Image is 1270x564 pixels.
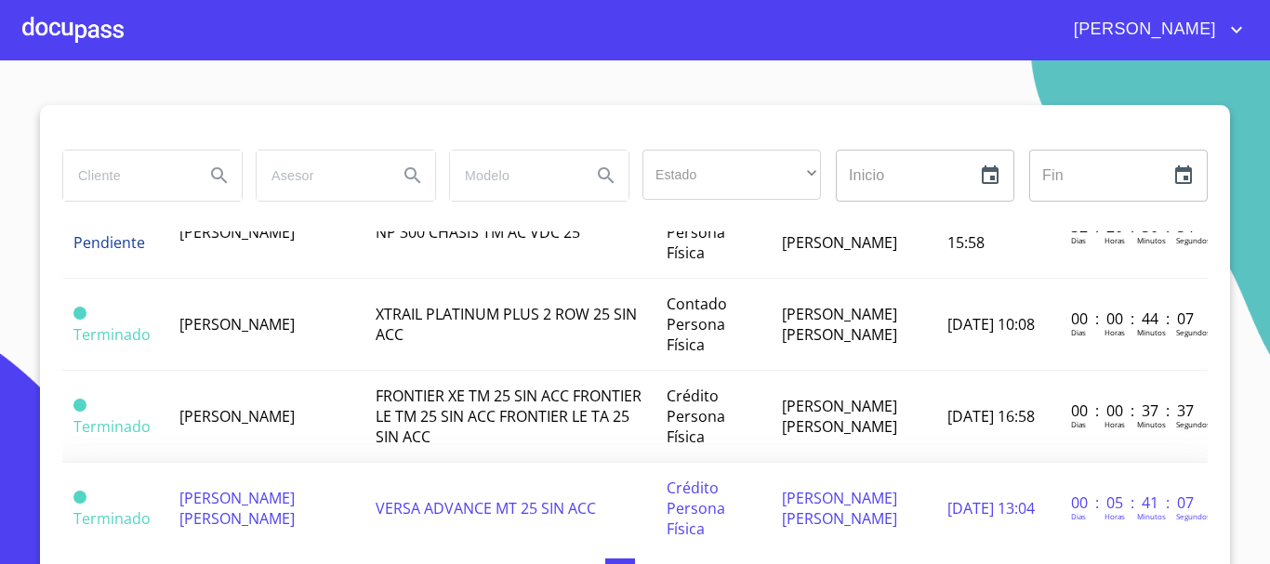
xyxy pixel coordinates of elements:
span: Terminado [73,307,86,320]
span: Terminado [73,491,86,504]
span: Terminado [73,416,151,437]
span: Pendiente [73,232,145,253]
button: Search [390,153,435,198]
span: NP 300 CHASIS TM AC VDC 25 [376,222,580,243]
p: Horas [1105,511,1125,521]
span: Crédito Persona Física [667,478,725,539]
span: [PERSON_NAME] [PERSON_NAME] [782,212,897,253]
span: Crédito Persona Física [667,202,725,263]
button: account of current user [1060,15,1248,45]
p: Minutos [1137,327,1166,337]
p: Segundos [1176,235,1210,245]
span: [PERSON_NAME] [1060,15,1225,45]
p: Minutos [1137,511,1166,521]
span: [PERSON_NAME] [PERSON_NAME] [782,396,897,437]
span: Terminado [73,399,86,412]
p: Horas [1105,327,1125,337]
input: search [257,151,383,201]
button: Search [584,153,628,198]
span: [PERSON_NAME] [179,406,295,426]
span: [PERSON_NAME] [179,314,295,334]
p: Dias [1071,235,1086,245]
span: [PERSON_NAME] [PERSON_NAME] [782,304,897,345]
p: Segundos [1176,419,1210,429]
span: 28/ago./2025 15:58 [947,212,1038,253]
p: 00 : 00 : 37 : 37 [1071,400,1197,421]
span: [PERSON_NAME] [PERSON_NAME] [179,488,295,529]
p: 00 : 00 : 44 : 07 [1071,308,1197,329]
p: Horas [1105,419,1125,429]
span: [DATE] 10:08 [947,314,1035,334]
p: Minutos [1137,419,1166,429]
span: Crédito Persona Física [667,386,725,447]
p: Dias [1071,419,1086,429]
button: Search [197,153,242,198]
span: XTRAIL PLATINUM PLUS 2 ROW 25 SIN ACC [376,304,637,345]
p: Dias [1071,511,1086,521]
p: Segundos [1176,327,1210,337]
span: [PERSON_NAME] [179,222,295,243]
p: Segundos [1176,511,1210,521]
span: Terminado [73,508,151,529]
p: Dias [1071,327,1086,337]
p: Horas [1105,235,1125,245]
span: VERSA ADVANCE MT 25 SIN ACC [376,498,596,518]
span: [DATE] 16:58 [947,406,1035,426]
span: Contado Persona Física [667,294,727,355]
span: FRONTIER XE TM 25 SIN ACC FRONTIER LE TM 25 SIN ACC FRONTIER LE TA 25 SIN ACC [376,386,642,447]
span: [DATE] 13:04 [947,498,1035,518]
span: [PERSON_NAME] [PERSON_NAME] [782,488,897,529]
p: 00 : 05 : 41 : 07 [1071,492,1197,513]
input: search [450,151,576,201]
input: search [63,151,190,201]
div: ​ [642,150,821,200]
p: Minutos [1137,235,1166,245]
span: Terminado [73,324,151,345]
